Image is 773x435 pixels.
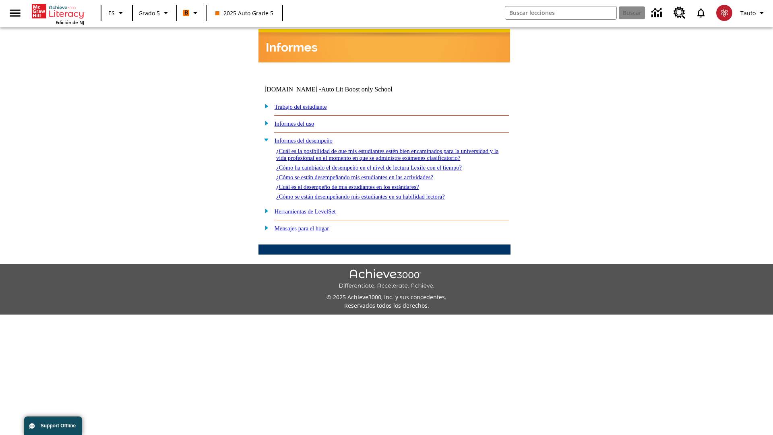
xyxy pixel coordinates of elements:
a: ¿Cómo se están desempeñando mis estudiantes en su habilidad lectora? [276,193,445,200]
img: header [258,29,510,62]
a: ¿Cuál es la posibilidad de que mis estudiantes estén bien encaminados para la universidad y la vi... [276,148,498,161]
button: Perfil/Configuración [737,6,770,20]
img: plus.gif [260,224,269,231]
a: Trabajo del estudiante [275,104,327,110]
a: Mensajes para el hogar [275,225,329,232]
span: ES [108,9,115,17]
img: minus.gif [260,136,269,143]
span: B [184,8,188,18]
a: Centro de recursos, Se abrirá en una pestaña nueva. [669,2,690,24]
input: Buscar campo [505,6,616,19]
a: Herramientas de LevelSet [275,208,336,215]
img: Achieve3000 Differentiate Accelerate Achieve [339,269,434,290]
span: Edición de NJ [56,19,84,25]
img: plus.gif [260,119,269,126]
a: Centro de información [647,2,669,24]
img: plus.gif [260,102,269,110]
a: ¿Cómo se están desempeñando mis estudiantes en las actividades? [276,174,433,180]
button: Boost El color de la clase es anaranjado. Cambiar el color de la clase. [180,6,203,20]
td: [DOMAIN_NAME] - [265,86,413,93]
a: Informes del desempeño [275,137,333,144]
span: Grado 5 [138,9,160,17]
img: plus.gif [260,207,269,214]
button: Support Offline [24,416,82,435]
button: Grado: Grado 5, Elige un grado [135,6,174,20]
div: Portada [32,2,84,25]
img: avatar image [716,5,732,21]
nobr: Auto Lit Boost only School [321,86,393,93]
span: 2025 Auto Grade 5 [215,9,273,17]
a: ¿Cuál es el desempeño de mis estudiantes en los estándares? [276,184,419,190]
button: Escoja un nuevo avatar [711,2,737,23]
a: ¿Cómo ha cambiado el desempeño en el nivel de lectura Lexile con el tiempo? [276,164,462,171]
a: Notificaciones [690,2,711,23]
a: Informes del uso [275,120,314,127]
button: Abrir el menú lateral [3,1,27,25]
span: Tauto [740,9,756,17]
button: Lenguaje: ES, Selecciona un idioma [104,6,130,20]
span: Support Offline [41,423,76,429]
